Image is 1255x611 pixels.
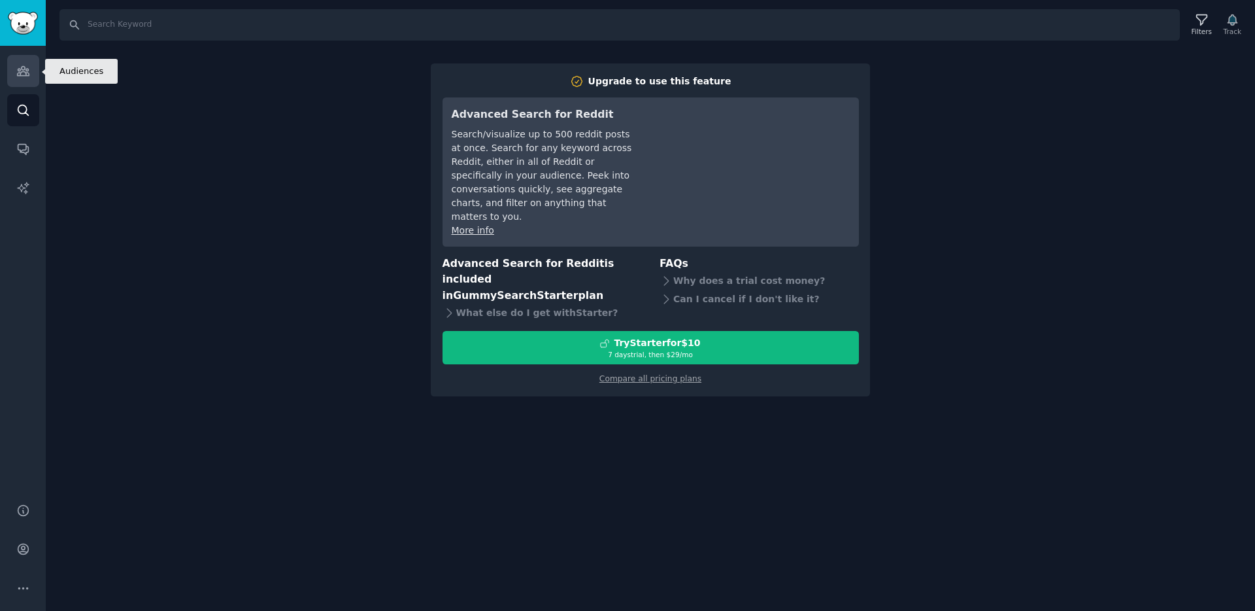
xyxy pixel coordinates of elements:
[660,256,859,272] h3: FAQs
[1192,27,1212,36] div: Filters
[614,336,700,350] div: Try Starter for $10
[599,374,701,383] a: Compare all pricing plans
[452,225,494,236] a: More info
[452,107,635,123] h3: Advanced Search for Reddit
[588,75,731,88] div: Upgrade to use this feature
[660,271,859,290] div: Why does a trial cost money?
[8,12,38,35] img: GummySearch logo
[443,256,642,304] h3: Advanced Search for Reddit is included in plan
[453,289,578,302] span: GummySearch Starter
[443,331,859,364] button: TryStarterfor$107 daystrial, then $29/mo
[59,9,1180,41] input: Search Keyword
[452,128,635,224] div: Search/visualize up to 500 reddit posts at once. Search for any keyword across Reddit, either in ...
[660,290,859,308] div: Can I cancel if I don't like it?
[443,350,858,359] div: 7 days trial, then $ 29 /mo
[443,304,642,322] div: What else do I get with Starter ?
[654,107,850,205] iframe: YouTube video player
